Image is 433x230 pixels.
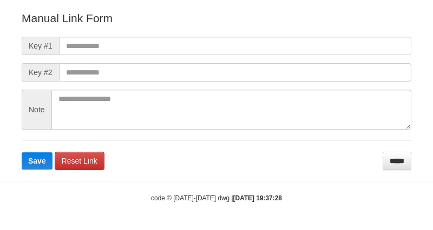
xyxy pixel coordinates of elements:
[151,194,282,202] small: code © [DATE]-[DATE] dwg |
[22,10,411,26] p: Manual Link Form
[28,157,46,165] span: Save
[22,152,53,170] button: Save
[22,90,51,130] span: Note
[233,194,282,202] strong: [DATE] 19:37:28
[22,37,59,55] span: Key #1
[55,152,104,170] a: Reset Link
[62,157,97,165] span: Reset Link
[22,63,59,82] span: Key #2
